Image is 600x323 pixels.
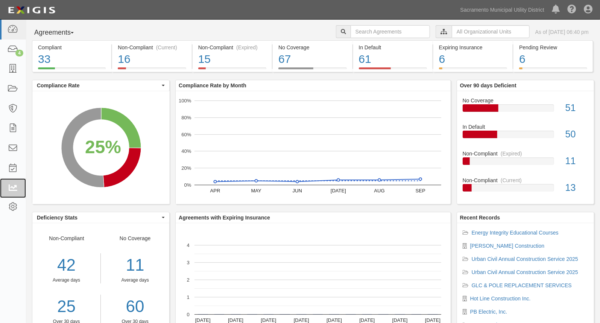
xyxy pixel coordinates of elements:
[198,44,266,51] div: Non-Compliant (Expired)
[182,148,191,154] text: 40%
[463,177,588,198] a: Non-Compliant(Current)13
[353,67,433,73] a: In Default61
[472,230,559,236] a: Energy Integrity Educational Courses
[327,317,342,323] text: [DATE]
[519,51,587,67] div: 6
[463,123,588,150] a: In Default50
[179,215,270,221] b: Agreements with Expiring Insurance
[359,44,427,51] div: In Default
[261,317,276,323] text: [DATE]
[294,317,309,323] text: [DATE]
[374,188,385,193] text: AUG
[433,67,513,73] a: Expiring Insurance6
[457,150,594,157] div: Non-Compliant
[112,67,191,73] a: Non-Compliant(Current)16
[460,215,500,221] b: Recent Records
[15,50,23,56] div: 4
[439,51,507,67] div: 6
[106,277,164,283] div: Average days
[179,82,246,88] b: Compliance Rate by Month
[32,25,88,40] button: Agreements
[278,44,346,51] div: No Coverage
[470,296,531,302] a: Hot Line Construction Inc.
[501,150,522,157] div: (Expired)
[513,67,593,73] a: Pending Review6
[187,260,190,265] text: 3
[472,282,572,288] a: GLC & POLE REPLACEMENT SERVICES
[37,82,160,89] span: Compliance Rate
[472,269,578,275] a: Urban Civil Annual Construction Service 2025
[32,295,100,318] a: 25
[236,44,258,51] div: (Expired)
[463,150,588,177] a: Non-Compliant(Expired)11
[106,253,164,277] div: 11
[85,134,121,160] div: 25%
[156,44,177,51] div: (Current)
[470,309,507,315] a: PB Electric, Inc.
[182,115,191,120] text: 80%
[560,181,594,195] div: 13
[457,177,594,184] div: Non-Compliant
[452,25,530,38] input: All Organizational Units
[37,214,160,221] span: Deficiency Stats
[293,188,302,193] text: JUN
[416,188,425,193] text: SEP
[460,82,516,88] b: Over 90 days Deficient
[331,188,346,193] text: [DATE]
[182,131,191,137] text: 60%
[560,154,594,168] div: 11
[38,44,106,51] div: Compliant
[457,97,594,104] div: No Coverage
[187,242,190,248] text: 4
[273,67,352,73] a: No Coverage67
[535,28,589,36] div: As of [DATE] 06:40 pm
[228,317,243,323] text: [DATE]
[118,51,186,67] div: 16
[457,2,548,17] a: Sacramento Municipal Utility District
[360,317,375,323] text: [DATE]
[184,182,191,188] text: 0%
[187,294,190,300] text: 1
[6,3,58,17] img: logo-5460c22ac91f19d4615b14bd174203de0afe785f0fc80cf4dbbc73dc1793850b.png
[567,5,576,14] i: Help Center - Complianz
[392,317,408,323] text: [DATE]
[187,312,190,317] text: 0
[32,91,170,204] svg: A chart.
[560,101,594,115] div: 51
[182,165,191,171] text: 20%
[425,317,441,323] text: [DATE]
[106,295,164,318] a: 60
[439,44,507,51] div: Expiring Insurance
[32,253,100,277] div: 42
[193,67,272,73] a: Non-Compliant(Expired)15
[32,277,100,283] div: Average days
[501,177,522,184] div: (Current)
[519,44,587,51] div: Pending Review
[210,188,220,193] text: APR
[198,51,266,67] div: 15
[32,67,111,73] a: Compliant33
[38,51,106,67] div: 33
[32,80,169,91] button: Compliance Rate
[470,243,545,249] a: [PERSON_NAME] Construction
[195,317,211,323] text: [DATE]
[176,91,451,204] svg: A chart.
[351,25,430,38] input: Search Agreements
[118,44,186,51] div: Non-Compliant (Current)
[251,188,262,193] text: MAY
[187,277,190,283] text: 2
[278,51,346,67] div: 67
[457,123,594,131] div: In Default
[560,128,594,141] div: 50
[463,97,588,123] a: No Coverage51
[472,256,578,262] a: Urban Civil Annual Construction Service 2025
[359,51,427,67] div: 61
[179,98,192,104] text: 100%
[32,212,169,223] button: Deficiency Stats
